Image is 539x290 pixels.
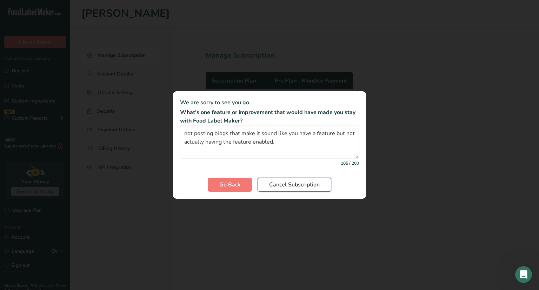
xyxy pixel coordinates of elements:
[269,180,320,189] span: Cancel Subscription
[180,98,359,107] p: We are sorry to see you go.
[219,180,240,189] span: Go Back
[515,266,532,283] iframe: Intercom live chat
[258,178,331,192] button: Cancel Subscription
[208,178,252,192] button: Go Back
[180,108,359,125] p: What's one feature or improvement that would have made you stay with Food Label Maker?
[341,160,359,166] small: 105 / 200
